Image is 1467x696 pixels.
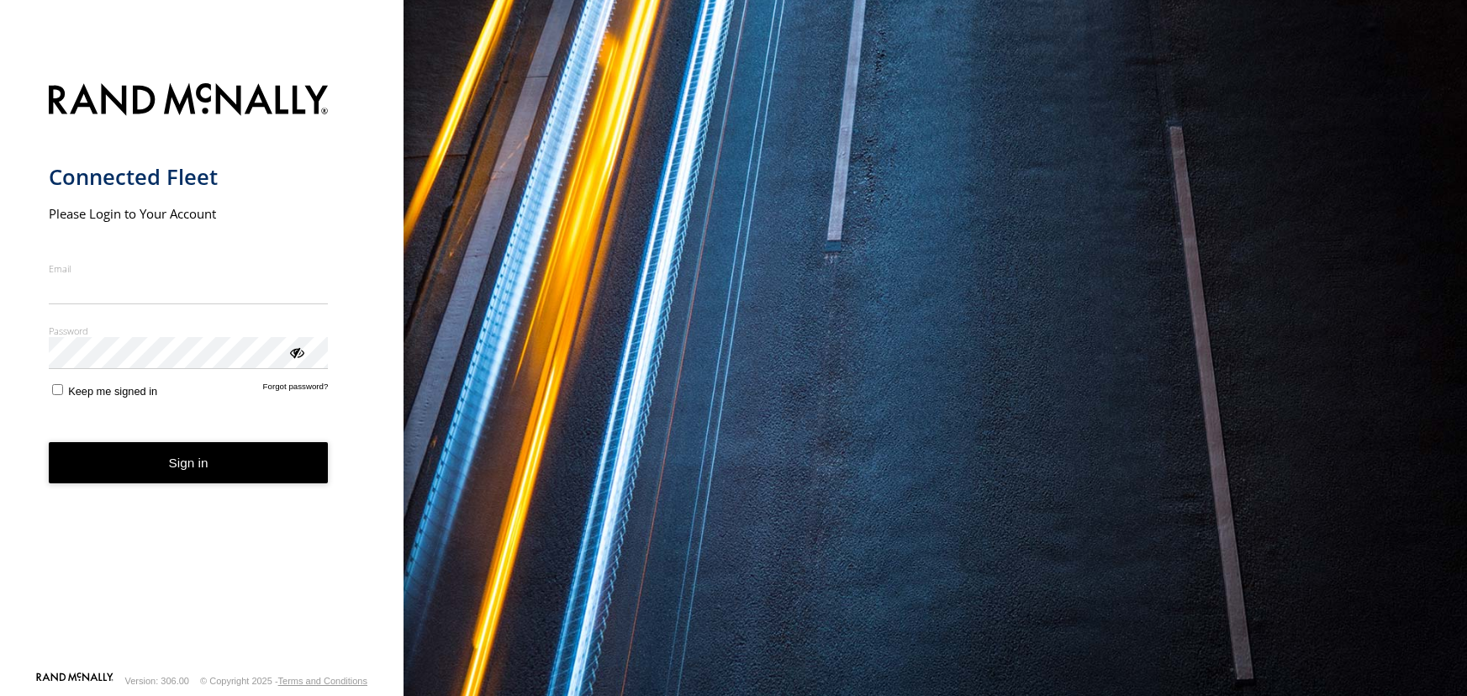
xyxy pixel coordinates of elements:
label: Password [49,324,329,337]
span: Keep me signed in [68,385,157,398]
h1: Connected Fleet [49,163,329,191]
a: Terms and Conditions [278,676,367,686]
a: Forgot password? [263,382,329,398]
a: Visit our Website [36,672,113,689]
button: Sign in [49,442,329,483]
input: Keep me signed in [52,384,63,395]
div: © Copyright 2025 - [200,676,367,686]
h2: Please Login to Your Account [49,205,329,222]
div: Version: 306.00 [125,676,189,686]
img: Rand McNally [49,80,329,123]
div: ViewPassword [288,343,304,360]
form: main [49,73,356,671]
label: Email [49,262,329,275]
